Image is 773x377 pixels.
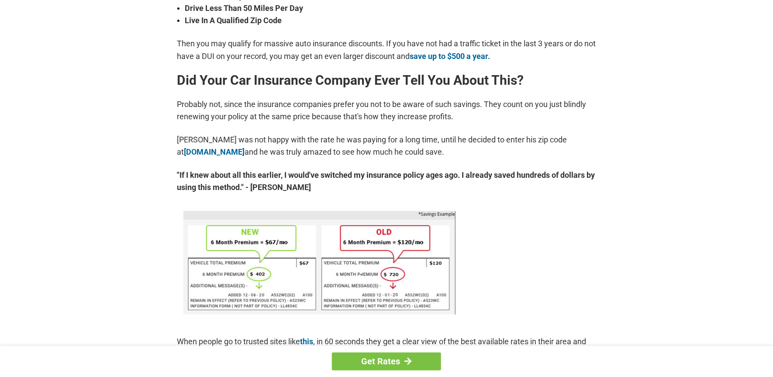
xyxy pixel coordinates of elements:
[177,98,596,123] p: Probably not, since the insurance companies prefer you not to be aware of such savings. They coun...
[184,147,245,156] a: [DOMAIN_NAME]
[185,14,596,27] strong: Live In A Qualified Zip Code
[177,134,596,158] p: [PERSON_NAME] was not happy with the rate he was paying for a long time, until he decided to ente...
[410,52,490,61] a: save up to $500 a year.
[300,337,313,346] a: this
[332,353,441,370] a: Get Rates
[177,169,596,194] strong: "If I knew about all this earlier, I would've switched my insurance policy ages ago. I already sa...
[177,335,596,372] p: When people go to trusted sites like , in 60 seconds they get a clear view of the best available ...
[177,73,596,87] h2: Did Your Car Insurance Company Ever Tell You About This?
[183,211,456,315] img: savings
[177,38,596,62] p: Then you may qualify for massive auto insurance discounts. If you have not had a traffic ticket i...
[185,2,596,14] strong: Drive Less Than 50 Miles Per Day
